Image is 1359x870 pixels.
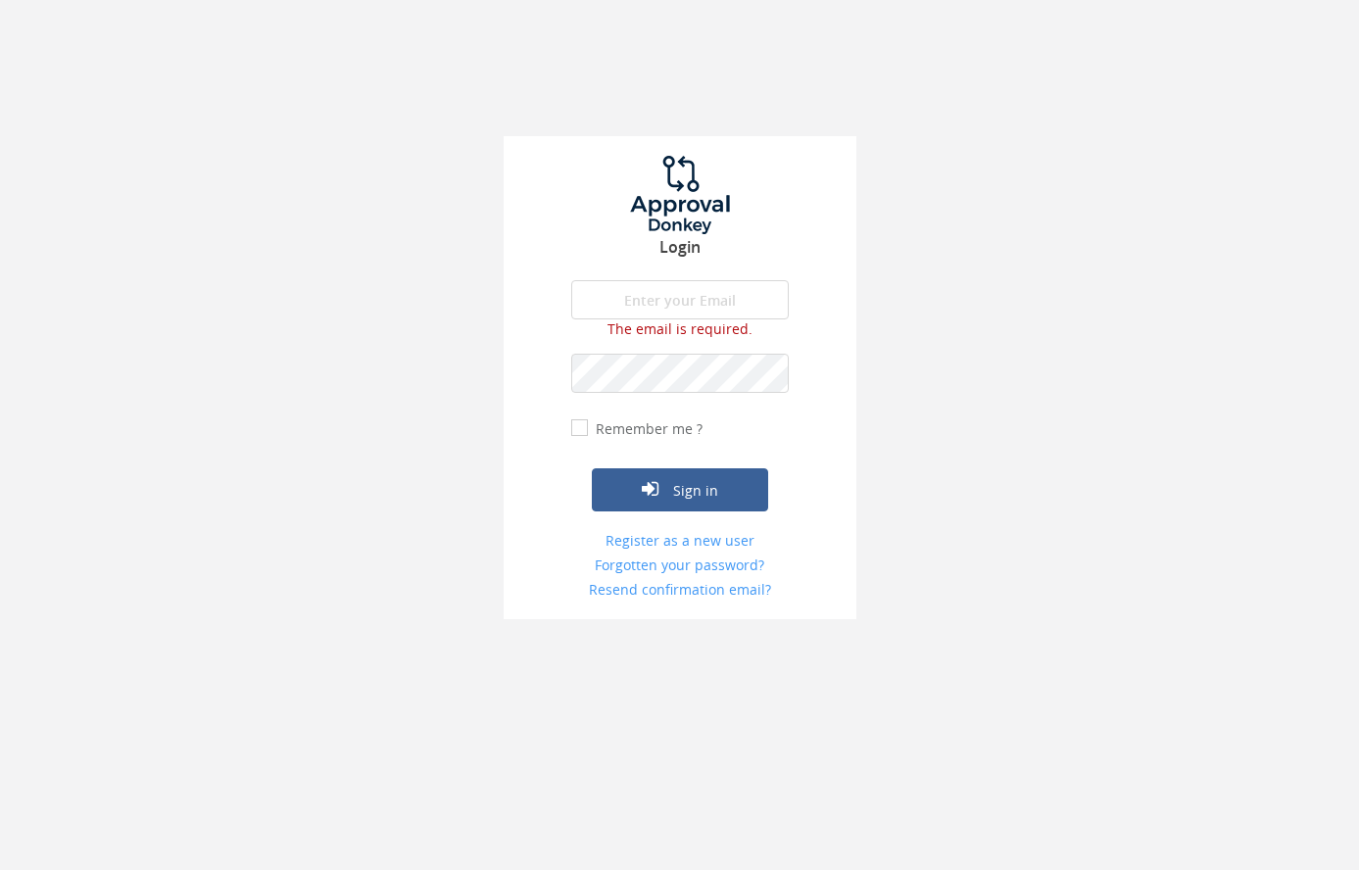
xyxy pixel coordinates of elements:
[571,556,789,575] a: Forgotten your password?
[607,156,753,234] img: logo.png
[591,419,703,439] label: Remember me ?
[571,280,789,319] input: Enter your Email
[571,580,789,600] a: Resend confirmation email?
[607,319,752,338] span: The email is required.
[571,531,789,551] a: Register as a new user
[592,468,768,511] button: Sign in
[504,239,856,257] h3: Login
